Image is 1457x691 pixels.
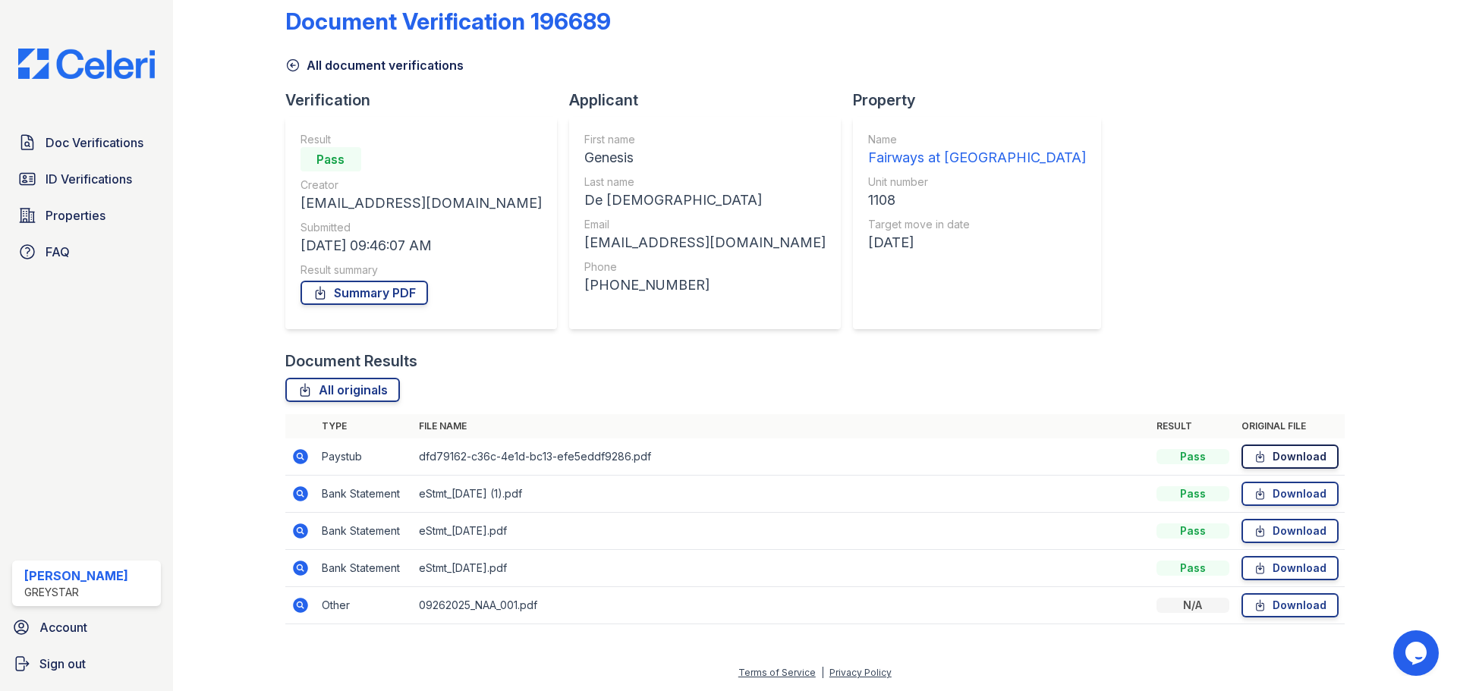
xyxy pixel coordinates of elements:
[868,147,1086,168] div: Fairways at [GEOGRAPHIC_DATA]
[12,237,161,267] a: FAQ
[6,649,167,679] a: Sign out
[6,612,167,642] a: Account
[584,190,826,211] div: De [DEMOGRAPHIC_DATA]
[301,262,542,278] div: Result summary
[301,177,542,193] div: Creator
[12,200,161,231] a: Properties
[1241,444,1339,469] a: Download
[316,513,413,550] td: Bank Statement
[316,476,413,513] td: Bank Statement
[301,132,542,147] div: Result
[1156,561,1229,576] div: Pass
[39,618,87,636] span: Account
[868,132,1086,147] div: Name
[584,217,826,232] div: Email
[46,206,105,225] span: Properties
[1393,630,1442,676] iframe: chat widget
[829,667,892,678] a: Privacy Policy
[1150,414,1235,438] th: Result
[584,132,826,147] div: First name
[413,414,1150,438] th: File name
[584,232,826,253] div: [EMAIL_ADDRESS][DOMAIN_NAME]
[285,8,611,35] div: Document Verification 196689
[316,550,413,587] td: Bank Statement
[413,438,1150,476] td: dfd79162-c36c-4e1d-bc13-efe5eddf9286.pdf
[301,147,361,171] div: Pass
[301,193,542,214] div: [EMAIL_ADDRESS][DOMAIN_NAME]
[285,378,400,402] a: All originals
[301,281,428,305] a: Summary PDF
[868,217,1086,232] div: Target move in date
[46,170,132,188] span: ID Verifications
[285,90,569,111] div: Verification
[6,49,167,79] img: CE_Logo_Blue-a8612792a0a2168367f1c8372b55b34899dd931a85d93a1a3d3e32e68fde9ad4.png
[738,667,816,678] a: Terms of Service
[301,220,542,235] div: Submitted
[584,259,826,275] div: Phone
[1241,482,1339,506] a: Download
[868,174,1086,190] div: Unit number
[413,550,1150,587] td: eStmt_[DATE].pdf
[1156,598,1229,613] div: N/A
[285,350,417,372] div: Document Results
[1156,523,1229,539] div: Pass
[413,587,1150,624] td: 09262025_NAA_001.pdf
[868,190,1086,211] div: 1108
[853,90,1113,111] div: Property
[569,90,853,111] div: Applicant
[1235,414,1345,438] th: Original file
[12,164,161,194] a: ID Verifications
[584,275,826,296] div: [PHONE_NUMBER]
[868,232,1086,253] div: [DATE]
[316,587,413,624] td: Other
[46,133,143,152] span: Doc Verifications
[301,235,542,256] div: [DATE] 09:46:07 AM
[868,132,1086,168] a: Name Fairways at [GEOGRAPHIC_DATA]
[584,147,826,168] div: Genesis
[39,655,86,673] span: Sign out
[24,567,128,585] div: [PERSON_NAME]
[1156,449,1229,464] div: Pass
[413,476,1150,513] td: eStmt_[DATE] (1).pdf
[24,585,128,600] div: Greystar
[1241,556,1339,580] a: Download
[316,438,413,476] td: Paystub
[584,174,826,190] div: Last name
[285,56,464,74] a: All document verifications
[12,127,161,158] a: Doc Verifications
[821,667,824,678] div: |
[1156,486,1229,501] div: Pass
[316,414,413,438] th: Type
[1241,593,1339,617] a: Download
[1241,519,1339,543] a: Download
[413,513,1150,550] td: eStmt_[DATE].pdf
[46,243,70,261] span: FAQ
